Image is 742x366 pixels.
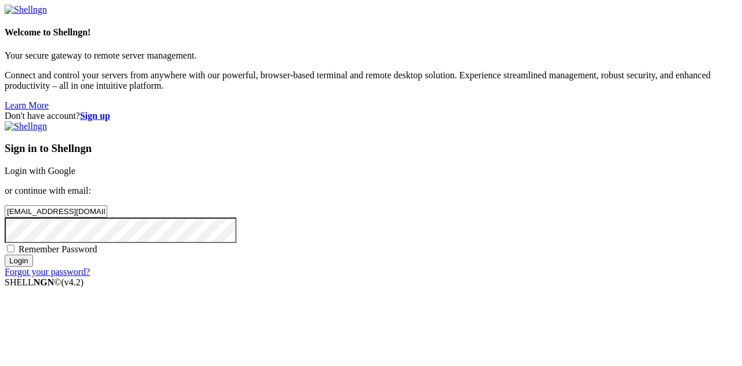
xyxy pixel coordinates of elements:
[5,27,737,38] h4: Welcome to Shellngn!
[19,244,97,254] span: Remember Password
[5,186,737,196] p: or continue with email:
[5,255,33,267] input: Login
[5,111,737,121] div: Don't have account?
[61,277,84,287] span: 4.2.0
[34,277,54,287] b: NGN
[5,50,737,61] p: Your secure gateway to remote server management.
[5,5,47,15] img: Shellngn
[5,277,83,287] span: SHELL ©
[5,142,737,155] h3: Sign in to Shellngn
[5,100,49,110] a: Learn More
[5,205,107,218] input: Email address
[5,267,90,277] a: Forgot your password?
[7,245,14,252] input: Remember Password
[5,121,47,132] img: Shellngn
[5,166,75,176] a: Login with Google
[5,70,737,91] p: Connect and control your servers from anywhere with our powerful, browser-based terminal and remo...
[80,111,110,121] a: Sign up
